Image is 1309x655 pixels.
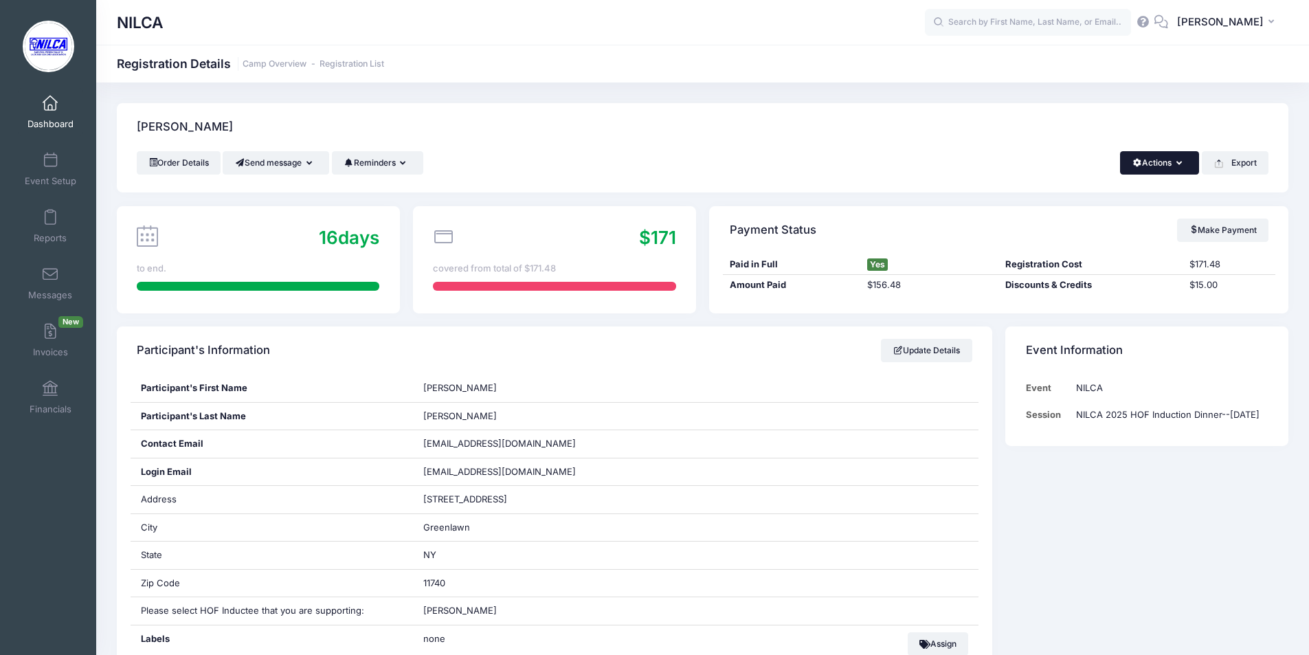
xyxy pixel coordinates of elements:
div: Login Email [131,458,414,486]
div: State [131,542,414,569]
span: 11740 [423,577,445,588]
a: Update Details [881,339,972,362]
div: Amount Paid [723,278,861,292]
td: NILCA [1069,375,1268,401]
span: $171 [639,227,676,248]
a: Dashboard [18,88,83,136]
div: Please select HOF Inductee that you are supporting: [131,597,414,625]
span: none [423,632,595,646]
a: Event Setup [18,145,83,193]
div: $156.48 [861,278,999,292]
td: Event [1026,375,1070,401]
span: [PERSON_NAME] [423,410,497,421]
button: [PERSON_NAME] [1168,7,1288,38]
span: Messages [28,289,72,301]
a: InvoicesNew [18,316,83,364]
h4: [PERSON_NAME] [137,108,233,147]
div: Contact Email [131,430,414,458]
span: [STREET_ADDRESS] [423,493,507,504]
a: Make Payment [1177,219,1268,242]
div: $15.00 [1183,278,1275,292]
a: Camp Overview [243,59,306,69]
input: Search by First Name, Last Name, or Email... [925,9,1131,36]
div: Zip Code [131,570,414,597]
button: Send message [223,151,329,175]
div: days [319,224,379,251]
span: [PERSON_NAME] [423,605,497,616]
div: City [131,514,414,542]
span: New [58,316,83,328]
div: $171.48 [1183,258,1275,271]
span: 16 [319,227,338,248]
span: [EMAIL_ADDRESS][DOMAIN_NAME] [423,465,595,479]
span: Greenlawn [423,522,470,533]
a: Registration List [320,59,384,69]
a: Messages [18,259,83,307]
div: Paid in Full [723,258,861,271]
h4: Participant's Information [137,331,270,370]
div: Registration Cost [999,258,1183,271]
span: Invoices [33,346,68,358]
a: Financials [18,373,83,421]
a: Reports [18,202,83,250]
span: [EMAIL_ADDRESS][DOMAIN_NAME] [423,438,576,449]
div: Discounts & Credits [999,278,1183,292]
span: Dashboard [27,118,74,130]
div: Participant's First Name [131,375,414,402]
div: Participant's Last Name [131,403,414,430]
h1: NILCA [117,7,164,38]
button: Actions [1120,151,1199,175]
span: Financials [30,403,71,415]
h4: Payment Status [730,210,816,249]
span: Reports [34,232,67,244]
span: [PERSON_NAME] [1177,14,1264,30]
div: to end. [137,262,379,276]
a: Order Details [137,151,221,175]
img: NILCA [23,21,74,72]
button: Export [1202,151,1268,175]
span: NY [423,549,436,560]
span: [PERSON_NAME] [423,382,497,393]
span: Event Setup [25,175,76,187]
h1: Registration Details [117,56,384,71]
div: covered from total of $171.48 [433,262,675,276]
span: Yes [867,258,888,271]
div: Address [131,486,414,513]
h4: Event Information [1026,331,1123,370]
td: Session [1026,401,1070,428]
button: Reminders [332,151,423,175]
td: NILCA 2025 HOF Induction Dinner--[DATE] [1069,401,1268,428]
